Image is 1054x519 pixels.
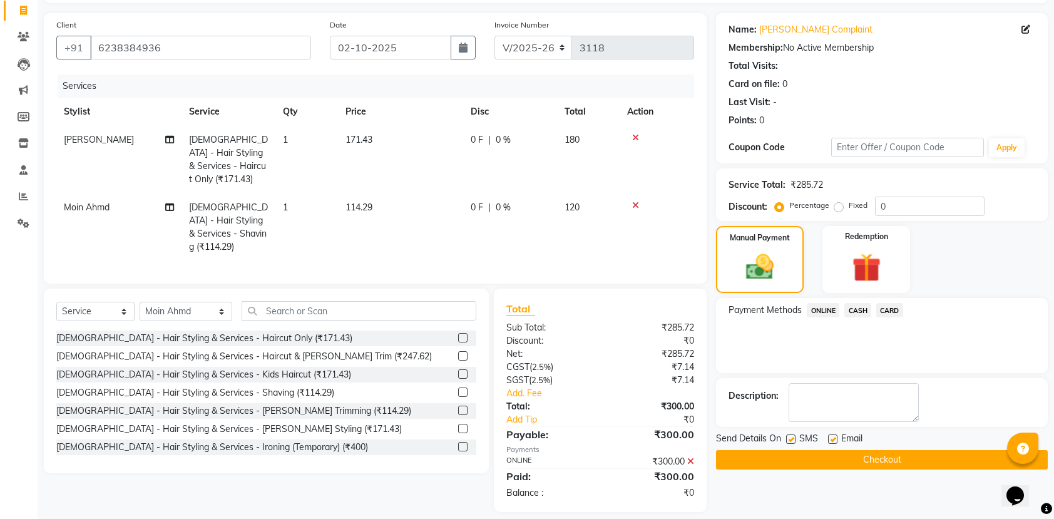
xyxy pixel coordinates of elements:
label: Redemption [845,231,888,242]
span: ONLINE [807,303,839,317]
span: 2.5% [532,362,551,372]
label: Fixed [849,200,867,211]
label: Manual Payment [730,232,790,244]
div: ₹0 [600,334,704,347]
div: [DEMOGRAPHIC_DATA] - Hair Styling & Services - Kids Haircut (₹171.43) [56,368,351,381]
span: Email [841,432,862,448]
div: ₹0 [618,413,704,426]
span: 0 F [471,133,483,146]
div: Name: [729,23,757,36]
th: Service [182,98,275,126]
button: +91 [56,36,91,59]
div: ( ) [497,374,600,387]
th: Total [557,98,620,126]
span: Total [506,302,535,316]
span: 0 % [496,133,511,146]
label: Date [330,19,347,31]
div: Description: [729,389,779,403]
div: Points: [729,114,757,127]
div: No Active Membership [729,41,1035,54]
div: Payments [506,444,694,455]
div: 0 [759,114,764,127]
span: CARD [876,303,903,317]
div: Total Visits: [729,59,778,73]
div: Balance : [497,486,600,500]
label: Percentage [789,200,829,211]
div: ₹285.72 [790,178,823,192]
img: _gift.svg [843,250,890,285]
input: Enter Offer / Coupon Code [831,138,985,157]
div: Membership: [729,41,783,54]
th: Stylist [56,98,182,126]
input: Search or Scan [242,301,476,321]
span: 171.43 [345,134,372,145]
span: 0 F [471,201,483,214]
span: 1 [283,134,288,145]
img: _cash.svg [737,251,782,283]
div: [DEMOGRAPHIC_DATA] - Hair Styling & Services - [PERSON_NAME] Styling (₹171.43) [56,423,402,436]
div: ₹285.72 [600,347,704,361]
div: ₹300.00 [600,427,704,442]
label: Invoice Number [494,19,549,31]
div: 0 [782,78,787,91]
span: | [488,133,491,146]
a: Add Tip [497,413,618,426]
div: [DEMOGRAPHIC_DATA] - Hair Styling & Services - [PERSON_NAME] Trimming (₹114.29) [56,404,411,418]
div: ₹0 [600,486,704,500]
div: [DEMOGRAPHIC_DATA] - Hair Styling & Services - Ironing (Temporary) (₹400) [56,441,368,454]
div: ( ) [497,361,600,374]
div: Services [58,75,704,98]
div: ₹7.14 [600,361,704,374]
span: | [488,201,491,214]
div: ₹300.00 [600,400,704,413]
span: Payment Methods [729,304,802,317]
div: Paid: [497,469,600,484]
span: Send Details On [716,432,781,448]
span: 114.29 [345,202,372,213]
div: ₹300.00 [600,469,704,484]
a: [PERSON_NAME] Complaint [759,23,872,36]
div: Net: [497,347,600,361]
th: Price [338,98,463,126]
span: CASH [844,303,871,317]
span: 0 % [496,201,511,214]
span: CGST [506,361,530,373]
div: ₹7.14 [600,374,704,387]
iframe: chat widget [1001,469,1041,506]
div: ONLINE [497,455,600,468]
a: Add. Fee [497,387,704,400]
div: [DEMOGRAPHIC_DATA] - Hair Styling & Services - Haircut & [PERSON_NAME] Trim (₹247.62) [56,350,432,363]
span: [DEMOGRAPHIC_DATA] - Hair Styling & Services - Haircut Only (₹171.43) [189,134,268,185]
div: Card on file: [729,78,780,91]
th: Action [620,98,694,126]
div: Payable: [497,427,600,442]
button: Checkout [716,450,1048,470]
div: Coupon Code [729,141,831,154]
div: Discount: [497,334,600,347]
span: Moin Ahmd [64,202,110,213]
div: Total: [497,400,600,413]
div: ₹300.00 [600,455,704,468]
span: 180 [565,134,580,145]
span: 2.5% [531,375,550,385]
span: 1 [283,202,288,213]
div: Last Visit: [729,96,770,109]
div: [DEMOGRAPHIC_DATA] - Hair Styling & Services - Shaving (₹114.29) [56,386,334,399]
div: Sub Total: [497,321,600,334]
div: Discount: [729,200,767,213]
th: Qty [275,98,338,126]
label: Client [56,19,76,31]
div: - [773,96,777,109]
span: [PERSON_NAME] [64,134,134,145]
button: Apply [989,138,1025,157]
div: ₹285.72 [600,321,704,334]
input: Search by Name/Mobile/Email/Code [90,36,311,59]
div: [DEMOGRAPHIC_DATA] - Hair Styling & Services - Haircut Only (₹171.43) [56,332,352,345]
div: Service Total: [729,178,785,192]
th: Disc [463,98,557,126]
span: 120 [565,202,580,213]
span: SGST [506,374,529,386]
span: SMS [799,432,818,448]
span: [DEMOGRAPHIC_DATA] - Hair Styling & Services - Shaving (₹114.29) [189,202,268,252]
